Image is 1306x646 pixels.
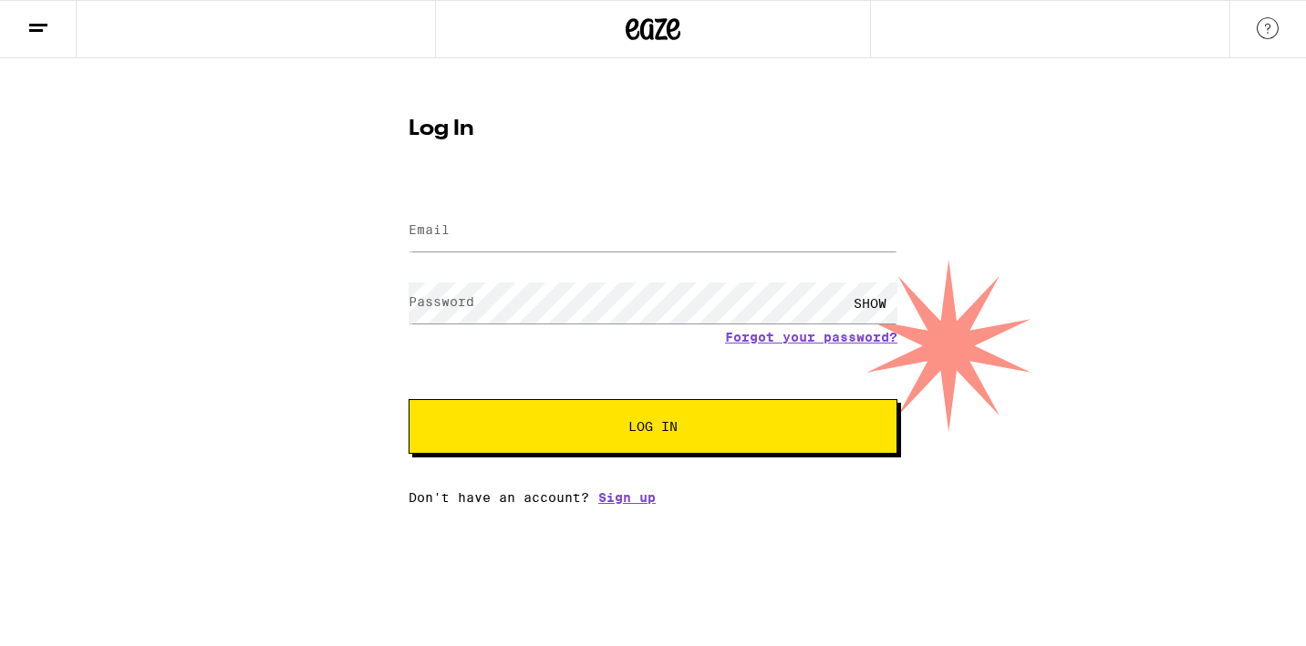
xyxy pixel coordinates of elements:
div: SHOW [843,282,897,323]
span: Log In [628,420,678,433]
span: Hi. Need any help? [11,13,131,27]
label: Password [409,294,474,309]
div: Don't have an account? [409,490,897,505]
button: Log In [409,399,897,454]
h1: Log In [409,118,897,140]
input: Email [409,210,897,251]
a: Sign up [598,490,656,505]
a: Forgot your password? [725,330,897,344]
label: Email [409,222,450,237]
